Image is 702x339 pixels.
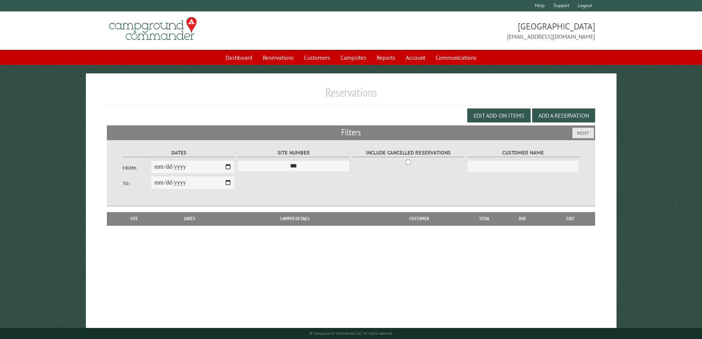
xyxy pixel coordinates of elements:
th: Edit [546,212,596,225]
button: Edit Add-on Items [467,108,531,122]
label: Customer Name [467,149,579,157]
a: Reports [372,51,400,65]
th: Camper Details [221,212,368,225]
button: Reset [572,128,594,138]
button: Add a Reservation [532,108,595,122]
a: Communications [431,51,481,65]
label: Site Number [237,149,350,157]
a: Dashboard [221,51,257,65]
label: Dates [123,149,235,157]
label: Include Cancelled Reservations [352,149,465,157]
h1: Reservations [107,85,596,105]
h2: Filters [107,125,596,139]
a: Campsites [336,51,371,65]
a: Customers [300,51,335,65]
th: Site [111,212,158,225]
th: Dates [158,212,221,225]
label: From: [123,165,151,172]
th: Customer [368,212,470,225]
th: Total [470,212,499,225]
a: Account [401,51,430,65]
small: © Campground Commander LLC. All rights reserved. [310,331,393,336]
span: [GEOGRAPHIC_DATA] [EMAIL_ADDRESS][DOMAIN_NAME] [351,20,596,41]
th: Due [499,212,546,225]
img: Campground Commander [107,14,199,43]
label: To: [123,180,151,187]
a: Reservations [258,51,298,65]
